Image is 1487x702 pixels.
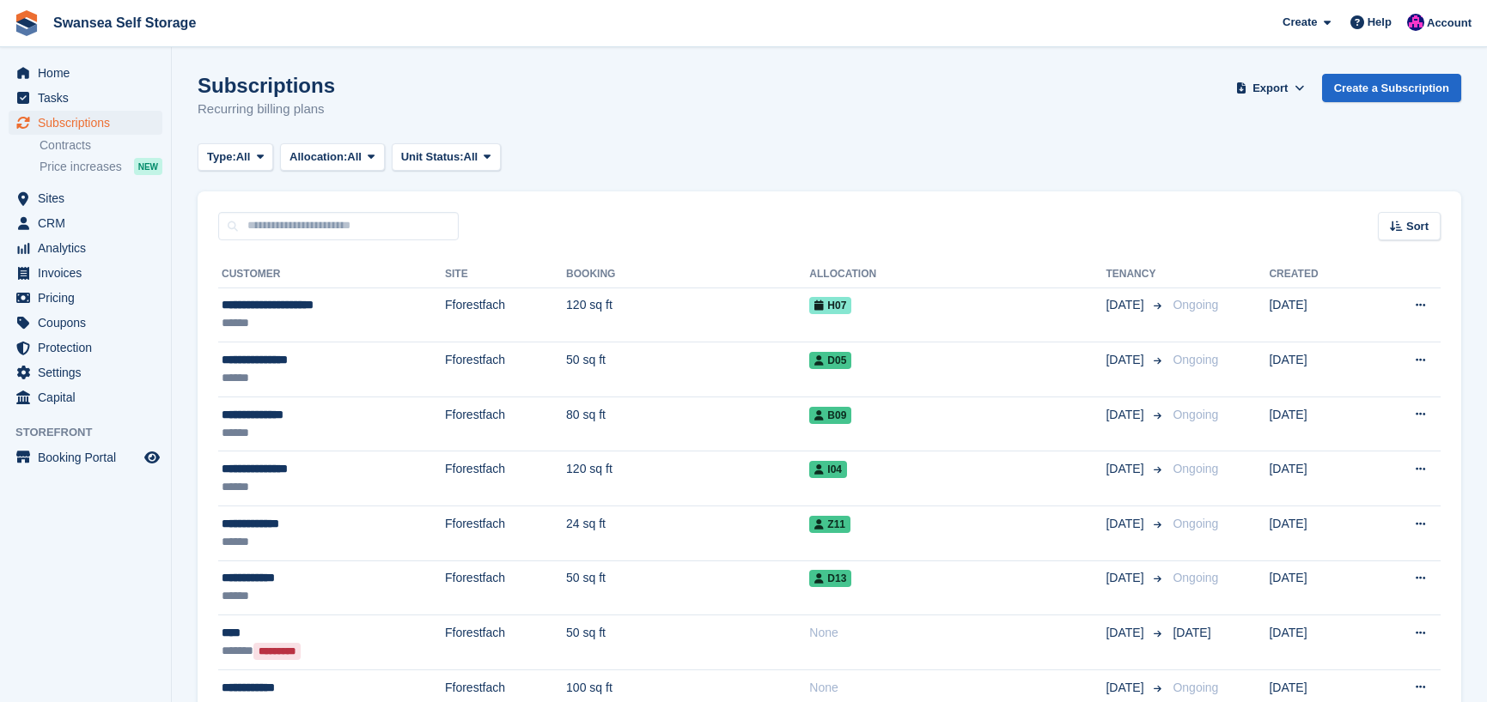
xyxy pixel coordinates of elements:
span: [DATE] [1106,351,1147,369]
span: Ongoing [1173,517,1218,530]
td: Fforestfach [445,396,566,451]
td: 120 sq ft [566,287,809,342]
span: Help [1368,14,1392,31]
span: Subscriptions [38,111,141,135]
a: Price increases NEW [40,157,162,176]
a: Contracts [40,137,162,154]
span: Settings [38,360,141,384]
span: D05 [809,352,851,369]
img: stora-icon-8386f47178a22dfd0bd8f6a31ec36ba5ce8667c1dd55bd0f319d3a0aa187defe.svg [14,10,40,36]
th: Allocation [809,261,1106,288]
a: menu [9,111,162,135]
span: CRM [38,211,141,235]
td: Fforestfach [445,342,566,397]
td: [DATE] [1269,615,1368,670]
span: Allocation: [289,148,347,166]
span: [DATE] [1106,296,1147,314]
a: menu [9,385,162,409]
td: [DATE] [1269,560,1368,615]
div: None [809,679,1106,697]
a: Swansea Self Storage [46,9,203,37]
th: Created [1269,261,1368,288]
span: Storefront [15,424,171,441]
td: Fforestfach [445,287,566,342]
a: Create a Subscription [1322,74,1461,102]
span: B09 [809,407,851,424]
span: All [464,148,478,166]
span: Booking Portal [38,445,141,469]
span: Capital [38,385,141,409]
button: Export [1233,74,1308,102]
a: menu [9,86,162,110]
td: 80 sq ft [566,396,809,451]
div: None [809,624,1106,642]
td: Fforestfach [445,560,566,615]
a: menu [9,186,162,210]
span: Ongoing [1173,408,1218,421]
img: Donna Davies [1407,14,1424,31]
td: 50 sq ft [566,560,809,615]
a: menu [9,336,162,360]
span: Tasks [38,86,141,110]
span: Sites [38,186,141,210]
span: Ongoing [1173,571,1218,584]
span: Ongoing [1173,681,1218,694]
th: Tenancy [1106,261,1166,288]
button: Unit Status: All [392,143,501,172]
span: Type: [207,148,236,166]
span: [DATE] [1106,406,1147,424]
td: [DATE] [1269,506,1368,561]
td: 50 sq ft [566,615,809,670]
span: [DATE] [1173,626,1210,639]
span: Unit Status: [401,148,464,166]
span: [DATE] [1106,460,1147,478]
td: [DATE] [1269,451,1368,506]
a: menu [9,445,162,469]
a: menu [9,236,162,260]
th: Customer [218,261,445,288]
span: Invoices [38,261,141,285]
a: menu [9,311,162,335]
p: Recurring billing plans [198,100,335,119]
a: Preview store [142,447,162,468]
span: Create [1283,14,1317,31]
span: All [236,148,251,166]
button: Allocation: All [280,143,385,172]
span: Account [1427,15,1472,32]
span: Price increases [40,159,122,175]
td: [DATE] [1269,342,1368,397]
span: [DATE] [1106,569,1147,587]
span: Analytics [38,236,141,260]
a: menu [9,360,162,384]
td: Fforestfach [445,506,566,561]
div: NEW [134,158,162,175]
td: Fforestfach [445,451,566,506]
button: Type: All [198,143,273,172]
span: All [347,148,362,166]
span: Z11 [809,516,850,533]
span: Coupons [38,311,141,335]
span: Ongoing [1173,298,1218,312]
span: Ongoing [1173,353,1218,366]
th: Booking [566,261,809,288]
span: Pricing [38,286,141,310]
span: I04 [809,461,847,478]
span: H07 [809,297,851,314]
td: 24 sq ft [566,506,809,561]
span: [DATE] [1106,624,1147,642]
td: [DATE] [1269,396,1368,451]
span: [DATE] [1106,515,1147,533]
span: D13 [809,570,851,587]
span: Home [38,61,141,85]
span: Protection [38,336,141,360]
span: Sort [1406,218,1429,235]
a: menu [9,286,162,310]
td: Fforestfach [445,615,566,670]
a: menu [9,61,162,85]
td: 120 sq ft [566,451,809,506]
a: menu [9,261,162,285]
h1: Subscriptions [198,74,335,97]
span: Ongoing [1173,462,1218,475]
a: menu [9,211,162,235]
td: [DATE] [1269,287,1368,342]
